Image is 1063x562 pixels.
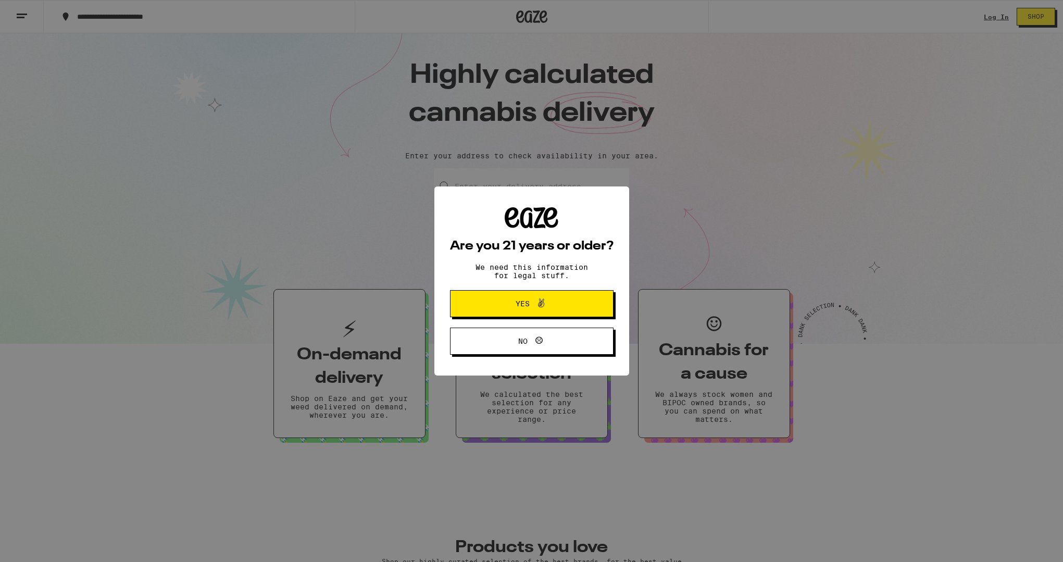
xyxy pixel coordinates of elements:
p: We need this information for legal stuff. [467,263,597,280]
button: Yes [450,290,614,317]
button: No [450,328,614,355]
h2: Are you 21 years or older? [450,240,614,253]
span: No [518,338,528,345]
span: Hi. Need any help? [6,7,75,16]
span: Yes [516,300,530,307]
